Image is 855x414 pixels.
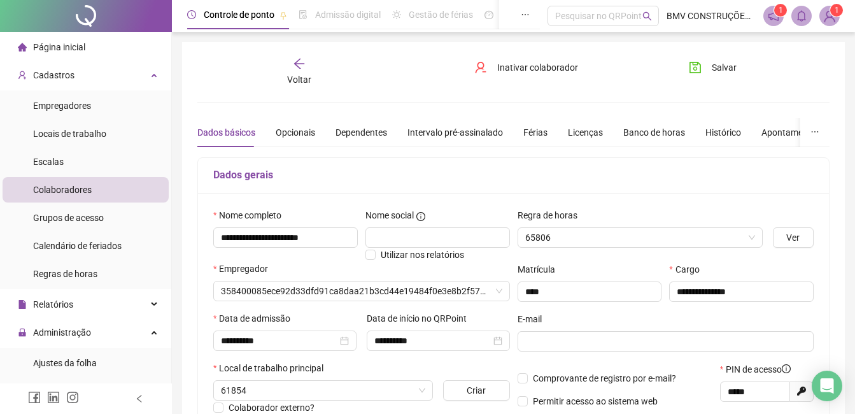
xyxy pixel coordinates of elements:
[18,43,27,52] span: home
[768,10,779,22] span: notification
[33,70,74,80] span: Cadastros
[518,312,550,326] label: E-mail
[276,125,315,139] div: Opcionais
[800,118,830,147] button: ellipsis
[773,227,814,248] button: Ver
[705,125,741,139] div: Histórico
[33,241,122,251] span: Calendário de feriados
[835,6,839,15] span: 1
[221,381,425,400] span: 61854
[830,4,843,17] sup: Atualize o seu contato no menu Meus Dados
[761,125,821,139] div: Apontamentos
[533,373,676,383] span: Comprovante de registro por e-mail?
[293,57,306,70] span: arrow-left
[204,10,274,20] span: Controle de ponto
[213,168,814,183] h5: Dados gerais
[465,57,588,78] button: Inativar colaborador
[381,250,464,260] span: Utilizar nos relatórios
[416,212,425,221] span: info-circle
[315,10,381,20] span: Admissão digital
[521,10,530,19] span: ellipsis
[443,380,509,401] button: Criar
[213,361,332,375] label: Local de trabalho principal
[18,328,27,337] span: lock
[213,208,290,222] label: Nome completo
[409,10,473,20] span: Gestão de férias
[336,125,387,139] div: Dependentes
[726,362,791,376] span: PIN de acesso
[810,127,819,136] span: ellipsis
[365,208,414,222] span: Nome social
[533,396,658,406] span: Permitir acesso ao sistema web
[33,185,92,195] span: Colaboradores
[279,11,287,19] span: pushpin
[518,208,586,222] label: Regra de horas
[33,213,104,223] span: Grupos de acesso
[33,327,91,338] span: Administração
[135,394,144,403] span: left
[642,11,652,21] span: search
[213,311,299,325] label: Data de admissão
[474,61,487,74] span: user-delete
[774,4,787,17] sup: 1
[407,125,503,139] div: Intervalo pré-assinalado
[712,61,737,75] span: Salvar
[28,391,41,404] span: facebook
[667,9,756,23] span: BMV CONSTRUÇÕES E INCORPORAÇÕES
[467,383,486,397] span: Criar
[782,364,791,373] span: info-circle
[287,75,311,85] span: Voltar
[18,300,27,309] span: file
[33,101,91,111] span: Empregadores
[299,10,307,19] span: file-done
[221,282,502,301] span: 358400085ece92d33dfd91ca8daa21b3cd44e19484f0e3e8b2f57b6bc4442f59
[669,262,707,276] label: Cargo
[66,391,79,404] span: instagram
[229,403,314,413] span: Colaborador externo?
[689,61,702,74] span: save
[33,129,106,139] span: Locais de trabalho
[568,125,603,139] div: Licenças
[786,231,800,245] span: Ver
[33,269,97,279] span: Regras de horas
[525,228,755,247] span: 65806
[497,61,578,75] span: Inativar colaborador
[679,57,746,78] button: Salvar
[33,42,85,52] span: Página inicial
[779,6,783,15] span: 1
[392,10,401,19] span: sun
[33,299,73,310] span: Relatórios
[18,71,27,80] span: user-add
[213,262,276,276] label: Empregador
[820,6,839,25] img: 66634
[33,358,97,368] span: Ajustes da folha
[484,10,493,19] span: dashboard
[197,125,255,139] div: Dados básicos
[33,157,64,167] span: Escalas
[812,371,842,401] div: Open Intercom Messenger
[367,311,475,325] label: Data de início no QRPoint
[523,125,548,139] div: Férias
[518,262,563,276] label: Matrícula
[187,10,196,19] span: clock-circle
[47,391,60,404] span: linkedin
[796,10,807,22] span: bell
[623,125,685,139] div: Banco de horas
